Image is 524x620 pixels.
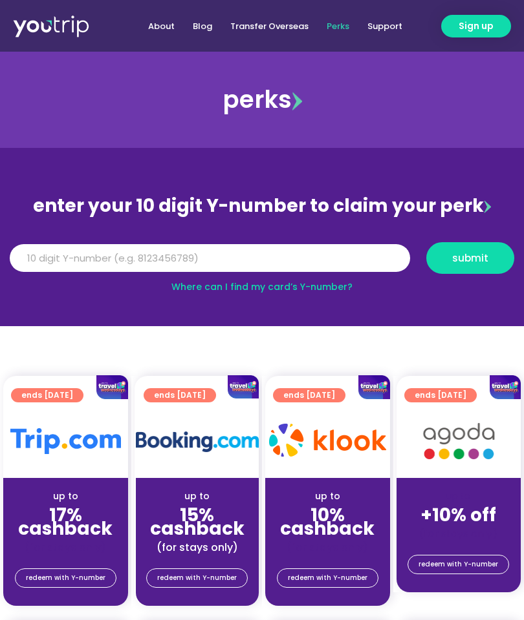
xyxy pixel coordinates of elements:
[358,14,411,38] a: Support
[277,568,378,588] a: redeem with Y-number
[280,502,375,541] strong: 10% cashback
[184,14,221,38] a: Blog
[446,490,470,502] span: up to
[139,14,184,38] a: About
[18,502,113,541] strong: 17% cashback
[26,569,105,587] span: redeem with Y-number
[171,280,353,293] a: Where can I find my card’s Y-number?
[14,541,118,554] div: (for stays only)
[113,14,411,38] nav: Menu
[15,568,116,588] a: redeem with Y-number
[459,19,494,33] span: Sign up
[441,15,511,37] a: Sign up
[276,541,380,554] div: (for stays only)
[146,541,249,554] div: (for stays only)
[3,189,521,223] div: enter your 10 digit Y-number to claim your perk
[146,568,248,588] a: redeem with Y-number
[10,242,514,284] form: Y Number
[419,555,498,573] span: redeem with Y-number
[221,14,318,38] a: Transfer Overseas
[288,569,367,587] span: redeem with Y-number
[452,253,488,263] span: submit
[408,555,509,574] a: redeem with Y-number
[146,490,249,503] div: up to
[407,527,511,541] div: (for stays only)
[150,502,245,541] strong: 15% cashback
[14,490,118,503] div: up to
[10,244,410,273] input: 10 digit Y-number (e.g. 8123456789)
[420,502,496,528] strong: +10% off
[318,14,358,38] a: Perks
[426,242,514,274] button: submit
[157,569,237,587] span: redeem with Y-number
[276,490,380,503] div: up to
